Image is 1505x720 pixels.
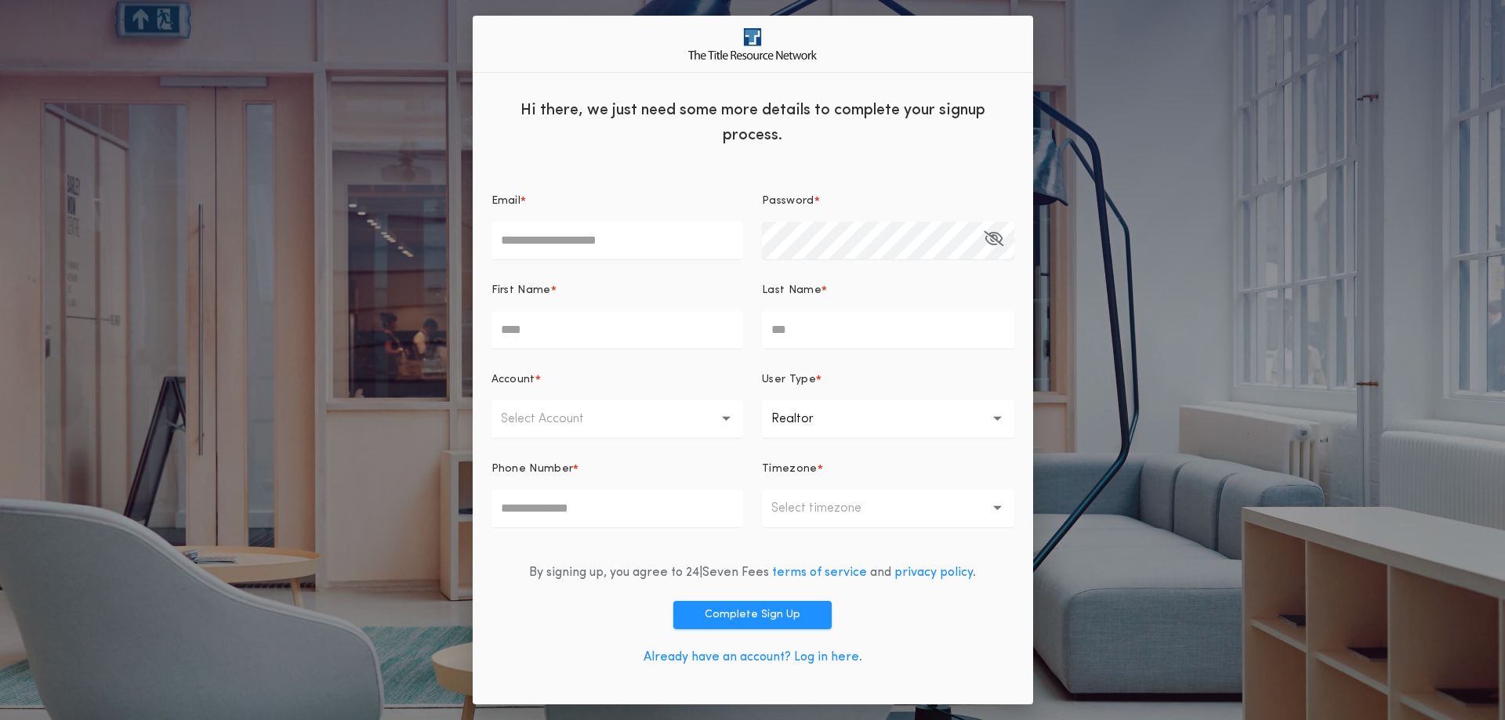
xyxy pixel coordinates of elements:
a: terms of service [772,566,867,579]
button: Complete Sign Up [673,601,832,629]
a: privacy policy. [894,566,976,579]
p: Select timezone [771,499,887,518]
button: Realtor [762,400,1014,438]
button: Select timezone [762,490,1014,527]
p: Password [762,194,814,209]
input: Password* [762,222,1014,259]
input: Phone Number* [491,490,744,527]
p: Account [491,372,535,388]
p: Timezone [762,461,818,477]
p: Select Account [501,410,609,429]
button: Select Account [491,400,744,438]
p: Phone Number [491,461,574,477]
div: Hi there, we just need some more details to complete your signup process. [473,85,1033,156]
p: Realtor [771,410,839,429]
img: logo [688,28,817,59]
p: User Type [762,372,816,388]
input: Email* [491,222,744,259]
input: Last Name* [762,311,1014,349]
p: Email [491,194,521,209]
p: First Name [491,283,551,298]
button: Password* [984,222,1003,259]
div: By signing up, you agree to 24|Seven Fees and [529,563,976,582]
p: Last Name [762,283,821,298]
a: Already have an account? Log in here. [644,651,862,664]
input: First Name* [491,311,744,349]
